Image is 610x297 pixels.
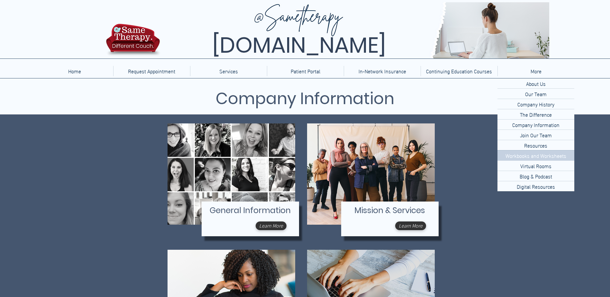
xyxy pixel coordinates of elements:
p: Home [65,66,84,76]
p: Digital Resources [514,181,558,191]
a: Company History [497,99,574,109]
p: Resources [522,140,550,150]
p: Join Our Team [517,130,554,140]
p: Company History [515,99,557,109]
p: Company Information [510,120,562,130]
p: The Difference [517,109,554,119]
p: Patient Portal [287,66,323,76]
div: Services [190,66,267,76]
a: Virtual Rooms [497,160,574,171]
p: Continuing Education Courses [423,66,495,76]
img: Mission & Services [307,123,435,225]
img: TBH.US [104,23,162,61]
div: About Us [497,78,574,88]
img: Same Therapy, Different Couch. TelebehavioralHealth.US [161,2,549,59]
p: Request Appointment [125,66,178,76]
a: Digital Resources [497,181,574,191]
a: In-Network Insurance [344,66,421,76]
h1: Company Information [177,86,434,111]
span: General Information [210,205,291,216]
p: Virtual Rooms [518,161,554,171]
a: Join Our Team [497,130,574,140]
img: General Information [168,123,295,225]
p: Our Team [523,89,549,99]
a: The Difference [497,109,574,119]
p: Services [216,66,241,76]
span: Mission & Services [354,205,425,216]
a: Blog & Podcast [497,171,574,181]
p: About Us [524,78,548,88]
p: In-Network Insurance [355,66,409,76]
a: Request Appointment [113,66,190,76]
p: Workbooks and Worksheets [503,150,569,160]
a: Workbooks and Worksheets [497,150,574,160]
span: Learn More [399,222,423,229]
span: [DOMAIN_NAME] [212,30,386,60]
p: Blog & Podcast [517,171,555,181]
span: Learn More [259,222,283,229]
a: Patient Portal [267,66,344,76]
a: Our Team [497,88,574,99]
a: Continuing Education Courses [421,66,497,76]
a: Learn More [256,221,287,230]
a: Learn More [395,221,426,230]
a: Resources [497,140,574,150]
nav: Site [36,66,574,76]
a: Home [36,66,113,76]
p: More [527,66,545,76]
a: Company Information [497,119,574,130]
